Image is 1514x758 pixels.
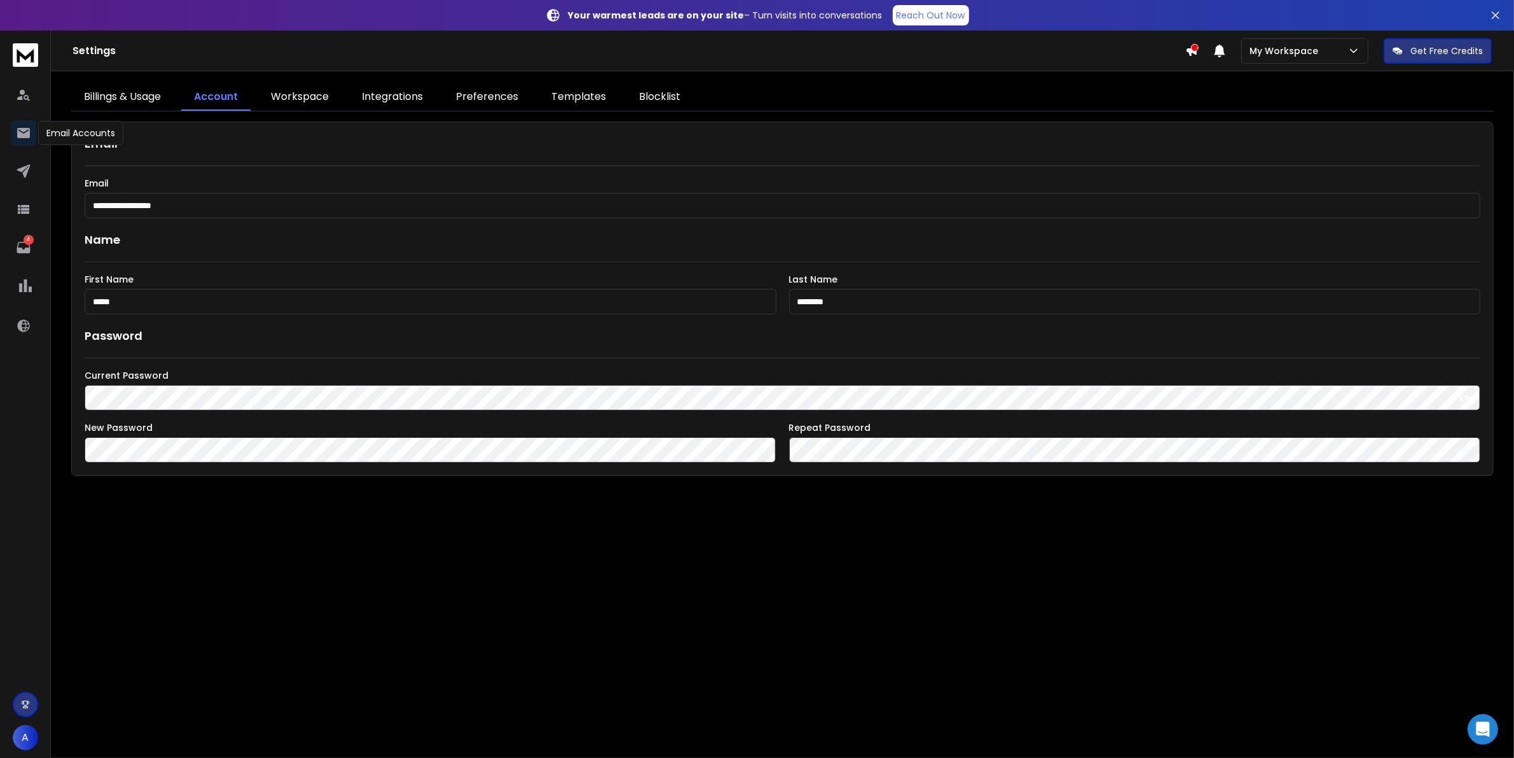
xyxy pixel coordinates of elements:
[24,235,34,245] p: 4
[1410,45,1483,57] p: Get Free Credits
[1468,714,1498,745] div: Open Intercom Messenger
[11,235,36,260] a: 4
[85,423,776,432] label: New Password
[85,231,1480,249] h1: Name
[897,9,965,22] p: Reach Out Now
[85,179,1480,188] label: Email
[72,43,1185,59] h1: Settings
[626,84,693,111] a: Blocklist
[85,371,1480,380] label: Current Password
[1384,38,1492,64] button: Get Free Credits
[85,275,776,284] label: First Name
[13,43,38,67] img: logo
[1249,45,1323,57] p: My Workspace
[539,84,619,111] a: Templates
[85,135,1480,153] h1: Email
[258,84,341,111] a: Workspace
[568,9,883,22] p: – Turn visits into conversations
[349,84,436,111] a: Integrations
[13,725,38,750] button: A
[789,275,1481,284] label: Last Name
[443,84,531,111] a: Preferences
[85,327,142,345] h1: Password
[71,84,174,111] a: Billings & Usage
[789,423,1481,432] label: Repeat Password
[38,121,123,145] div: Email Accounts
[568,9,745,22] strong: Your warmest leads are on your site
[893,5,969,25] a: Reach Out Now
[181,84,251,111] a: Account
